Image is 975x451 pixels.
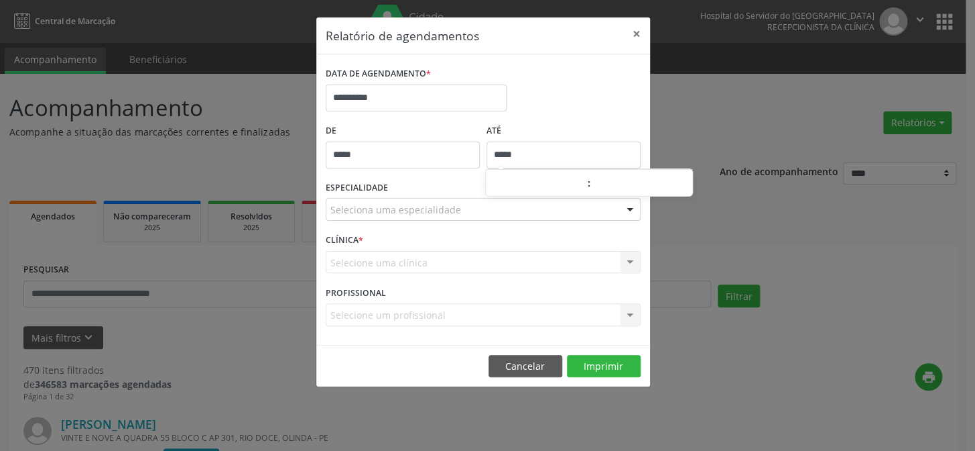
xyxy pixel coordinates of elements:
[326,64,431,85] label: DATA DE AGENDAMENTO
[567,355,641,378] button: Imprimir
[326,27,479,44] h5: Relatório de agendamentos
[326,178,388,199] label: ESPECIALIDADE
[326,283,386,303] label: PROFISSIONAL
[591,170,692,197] input: Minute
[486,170,587,197] input: Hour
[326,230,363,251] label: CLÍNICA
[326,121,480,142] label: De
[489,355,562,378] button: Cancelar
[623,17,650,50] button: Close
[486,121,641,142] label: ATÉ
[330,203,461,217] span: Seleciona uma especialidade
[587,170,591,197] span: :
